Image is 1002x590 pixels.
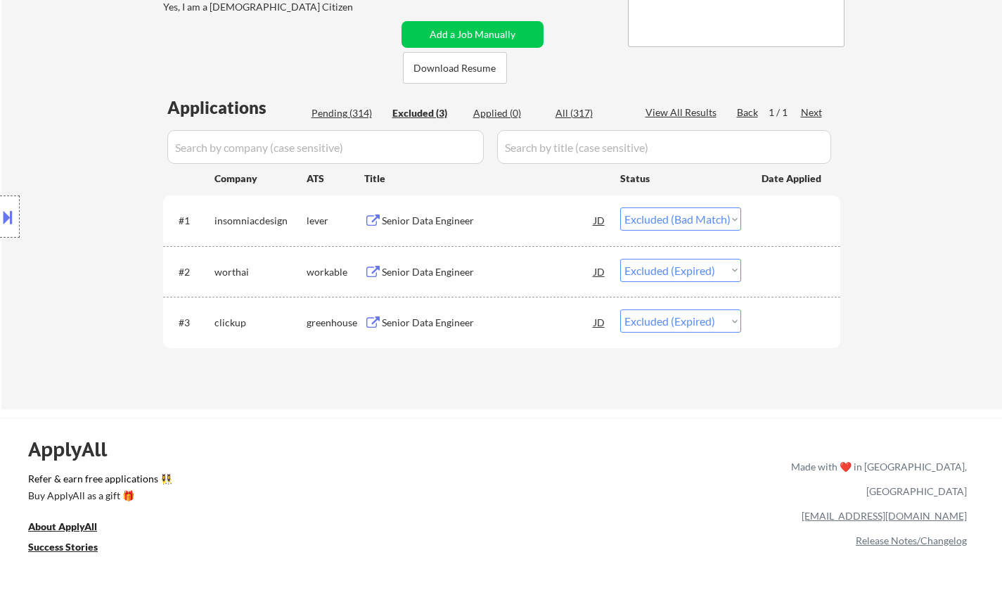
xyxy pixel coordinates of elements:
div: Excluded (3) [392,106,463,120]
a: Refer & earn free applications 👯‍♀️ [28,474,497,489]
div: JD [593,259,607,284]
a: [EMAIL_ADDRESS][DOMAIN_NAME] [802,510,967,522]
div: Title [364,172,607,186]
a: Buy ApplyAll as a gift 🎁 [28,489,169,506]
div: Senior Data Engineer [382,316,594,330]
div: greenhouse [307,316,364,330]
u: About ApplyAll [28,520,97,532]
div: ApplyAll [28,437,123,461]
div: workable [307,265,364,279]
div: Buy ApplyAll as a gift 🎁 [28,491,169,501]
div: lever [307,214,364,228]
div: JD [593,207,607,233]
div: Back [737,105,759,120]
div: 1 / 1 [769,105,801,120]
div: Pending (314) [311,106,382,120]
div: Senior Data Engineer [382,265,594,279]
a: Success Stories [28,540,117,558]
div: Company [214,172,307,186]
div: Status [620,165,741,191]
a: About ApplyAll [28,520,117,537]
div: Next [801,105,823,120]
div: clickup [214,316,307,330]
input: Search by title (case sensitive) [497,130,831,164]
input: Search by company (case sensitive) [167,130,484,164]
div: View All Results [645,105,721,120]
div: Made with ❤️ in [GEOGRAPHIC_DATA], [GEOGRAPHIC_DATA] [785,454,967,504]
div: Senior Data Engineer [382,214,594,228]
div: insomniacdesign [214,214,307,228]
a: Release Notes/Changelog [856,534,967,546]
u: Success Stories [28,541,98,553]
div: JD [593,309,607,335]
div: Date Applied [762,172,823,186]
div: Applied (0) [473,106,544,120]
button: Download Resume [403,52,507,84]
div: ATS [307,172,364,186]
button: Add a Job Manually [402,21,544,48]
div: All (317) [555,106,626,120]
div: worthai [214,265,307,279]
